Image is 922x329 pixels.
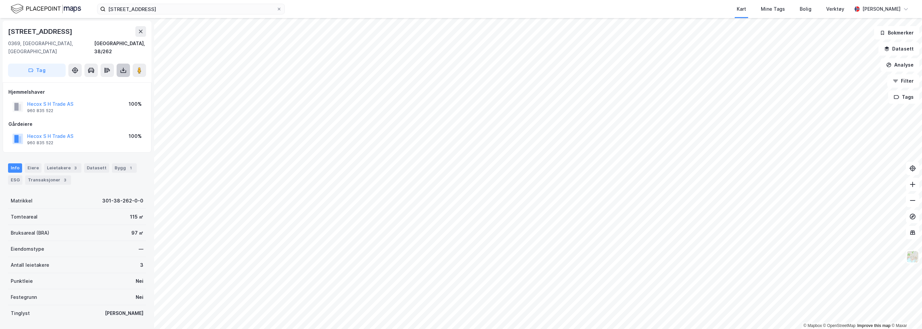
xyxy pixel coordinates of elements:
[11,229,49,237] div: Bruksareal (BRA)
[878,42,919,56] button: Datasett
[27,108,53,113] div: 960 835 522
[139,245,143,253] div: —
[27,140,53,146] div: 960 835 522
[11,197,32,205] div: Matrikkel
[761,5,785,13] div: Mine Tags
[25,175,71,185] div: Transaksjoner
[11,261,49,269] div: Antall leietakere
[888,90,919,104] button: Tags
[8,26,74,37] div: [STREET_ADDRESS]
[906,250,919,263] img: Z
[127,165,134,171] div: 1
[803,323,822,328] a: Mapbox
[84,163,109,173] div: Datasett
[25,163,42,173] div: Eiere
[8,120,146,128] div: Gårdeiere
[131,229,143,237] div: 97 ㎡
[874,26,919,39] button: Bokmerker
[888,297,922,329] div: Kontrollprogram for chat
[11,293,37,301] div: Festegrunn
[130,213,143,221] div: 115 ㎡
[8,88,146,96] div: Hjemmelshaver
[129,100,142,108] div: 100%
[11,3,81,15] img: logo.f888ab2527a4732fd821a326f86c7f29.svg
[11,245,44,253] div: Eiendomstype
[800,5,811,13] div: Bolig
[105,309,143,317] div: [PERSON_NAME]
[136,293,143,301] div: Nei
[8,39,94,56] div: 0369, [GEOGRAPHIC_DATA], [GEOGRAPHIC_DATA]
[8,64,66,77] button: Tag
[112,163,137,173] div: Bygg
[888,297,922,329] iframe: Chat Widget
[8,163,22,173] div: Info
[129,132,142,140] div: 100%
[44,163,81,173] div: Leietakere
[880,58,919,72] button: Analyse
[72,165,79,171] div: 3
[62,177,68,183] div: 3
[11,277,33,285] div: Punktleie
[737,5,746,13] div: Kart
[136,277,143,285] div: Nei
[94,39,146,56] div: [GEOGRAPHIC_DATA], 38/262
[823,323,856,328] a: OpenStreetMap
[857,323,891,328] a: Improve this map
[11,213,38,221] div: Tomteareal
[102,197,143,205] div: 301-38-262-0-0
[11,309,30,317] div: Tinglyst
[826,5,844,13] div: Verktøy
[887,74,919,88] button: Filter
[106,4,276,14] input: Søk på adresse, matrikkel, gårdeiere, leietakere eller personer
[862,5,901,13] div: [PERSON_NAME]
[8,175,22,185] div: ESG
[140,261,143,269] div: 3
